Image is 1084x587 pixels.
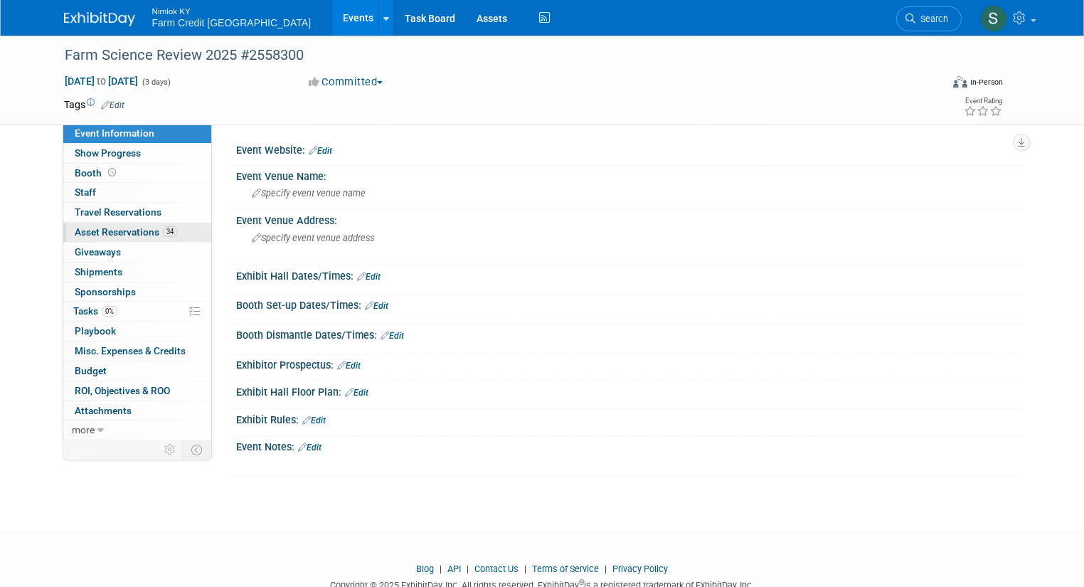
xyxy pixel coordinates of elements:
[63,263,211,282] a: Shipments
[953,76,967,88] img: Format-Inperson.png
[302,416,326,425] a: Edit
[447,564,461,574] a: API
[236,265,1021,284] div: Exhibit Hall Dates/Times:
[601,564,610,574] span: |
[75,385,170,396] span: ROI, Objectives & ROO
[152,17,312,28] span: Farm Credit [GEOGRAPHIC_DATA]
[964,97,1002,105] div: Event Rating
[864,74,1003,95] div: Event Format
[521,564,530,574] span: |
[64,12,135,26] img: ExhibitDay
[980,5,1007,32] img: Susan Ellis
[345,388,368,398] a: Edit
[63,302,211,321] a: Tasks0%
[95,75,108,87] span: to
[252,188,366,199] span: Specify event venue name
[381,331,404,341] a: Edit
[309,146,332,156] a: Edit
[236,139,1021,158] div: Event Website:
[579,578,584,586] sup: ®
[75,405,132,416] span: Attachments
[236,436,1021,455] div: Event Notes:
[101,100,124,110] a: Edit
[236,381,1021,400] div: Exhibit Hall Floor Plan:
[63,243,211,262] a: Giveaways
[102,306,117,317] span: 0%
[75,226,177,238] span: Asset Reservations
[63,322,211,341] a: Playbook
[75,345,186,356] span: Misc. Expenses & Credits
[152,3,312,18] span: Nimlok KY
[75,186,96,198] span: Staff
[896,6,962,31] a: Search
[105,167,119,178] span: Booth not reserved yet
[75,286,136,297] span: Sponsorships
[63,183,211,202] a: Staff
[163,226,177,237] span: 34
[75,147,141,159] span: Show Progress
[357,272,381,282] a: Edit
[436,564,445,574] span: |
[63,164,211,183] a: Booth
[474,564,519,574] a: Contact Us
[236,324,1021,343] div: Booth Dismantle Dates/Times:
[63,144,211,163] a: Show Progress
[64,97,124,112] td: Tags
[337,361,361,371] a: Edit
[60,43,923,68] div: Farm Science Review 2025 #2558300
[298,443,322,453] a: Edit
[75,127,154,139] span: Event Information
[304,75,388,90] button: Committed
[416,564,434,574] a: Blog
[236,295,1021,313] div: Booth Set-up Dates/Times:
[64,75,139,88] span: [DATE] [DATE]
[532,564,599,574] a: Terms of Service
[158,440,183,459] td: Personalize Event Tab Strip
[612,564,668,574] a: Privacy Policy
[63,282,211,302] a: Sponsorships
[236,210,1021,228] div: Event Venue Address:
[63,401,211,421] a: Attachments
[72,424,95,435] span: more
[969,77,1003,88] div: In-Person
[236,166,1021,184] div: Event Venue Name:
[63,342,211,361] a: Misc. Expenses & Credits
[236,354,1021,373] div: Exhibitor Prospectus:
[63,124,211,143] a: Event Information
[63,361,211,381] a: Budget
[141,78,171,87] span: (3 days)
[63,223,211,242] a: Asset Reservations34
[75,206,161,218] span: Travel Reservations
[75,365,107,376] span: Budget
[236,409,1021,428] div: Exhibit Rules:
[182,440,211,459] td: Toggle Event Tabs
[915,14,948,24] span: Search
[75,246,121,258] span: Giveaways
[75,266,122,277] span: Shipments
[463,564,472,574] span: |
[252,233,374,243] span: Specify event venue address
[75,325,116,337] span: Playbook
[73,305,117,317] span: Tasks
[63,421,211,440] a: more
[75,167,119,179] span: Booth
[365,301,388,311] a: Edit
[63,203,211,222] a: Travel Reservations
[63,381,211,401] a: ROI, Objectives & ROO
